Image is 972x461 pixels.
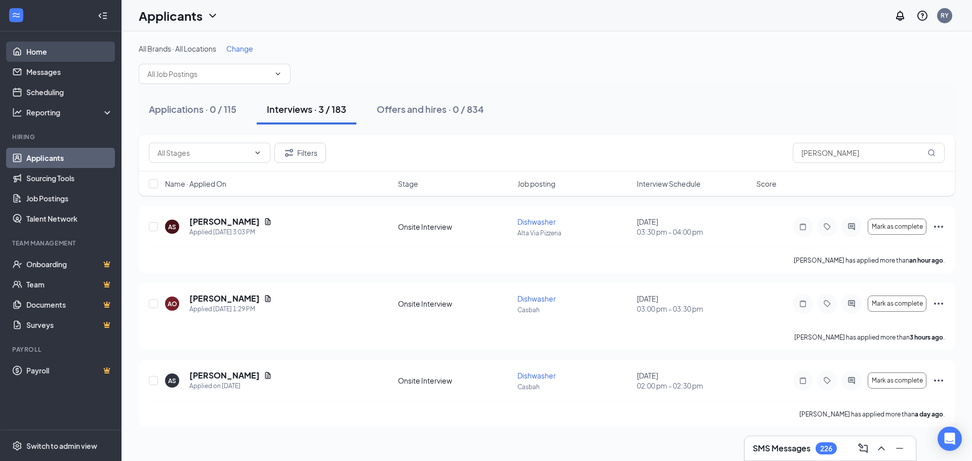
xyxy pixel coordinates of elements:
h1: Applicants [139,7,202,24]
p: Alta Via Pizzeria [517,229,631,237]
button: Mark as complete [868,372,926,389]
div: Applied [DATE] 3:03 PM [189,227,272,237]
svg: Ellipses [933,374,945,387]
span: Mark as complete [872,223,923,230]
div: AS [168,376,176,385]
svg: ChevronUp [875,442,887,454]
a: Sourcing Tools [26,168,113,188]
svg: Note [797,223,809,231]
button: Mark as complete [868,296,926,312]
button: ComposeMessage [855,440,871,456]
div: Reporting [26,107,113,117]
span: Mark as complete [872,300,923,307]
span: 03:30 pm - 04:00 pm [637,227,750,237]
div: [DATE] [637,294,750,314]
button: ChevronUp [873,440,889,456]
svg: Notifications [894,10,906,22]
svg: ChevronDown [274,70,282,78]
div: Applications · 0 / 115 [149,103,236,115]
a: Job Postings [26,188,113,208]
svg: Settings [12,441,22,451]
svg: Tag [821,376,833,385]
div: Onsite Interview [398,375,511,386]
div: [DATE] [637,370,750,391]
button: Mark as complete [868,219,926,235]
div: 226 [820,444,832,453]
span: Dishwasher [517,371,556,380]
b: a day ago [915,410,943,418]
svg: WorkstreamLogo [11,10,21,20]
div: Applied on [DATE] [189,381,272,391]
svg: Tag [821,300,833,308]
a: Applicants [26,148,113,168]
a: OnboardingCrown [26,254,113,274]
span: Score [756,179,777,189]
h3: SMS Messages [753,443,811,454]
span: 03:00 pm - 03:30 pm [637,304,750,314]
p: Casbah [517,383,631,391]
svg: Document [264,218,272,226]
h5: [PERSON_NAME] [189,293,260,304]
svg: Document [264,371,272,380]
input: All Stages [157,147,250,158]
span: Stage [398,179,418,189]
p: [PERSON_NAME] has applied more than . [799,410,945,418]
b: 3 hours ago [910,333,943,341]
a: Home [26,41,113,62]
svg: ChevronDown [207,10,219,22]
div: Interviews · 3 / 183 [267,103,346,115]
svg: ActiveChat [845,376,858,385]
svg: Ellipses [933,298,945,310]
svg: ComposeMessage [857,442,869,454]
a: TeamCrown [26,274,113,295]
a: Scheduling [26,82,113,102]
svg: Filter [283,147,295,159]
a: Messages [26,62,113,82]
svg: QuestionInfo [916,10,928,22]
div: Hiring [12,133,111,141]
span: Mark as complete [872,377,923,384]
button: Minimize [892,440,908,456]
div: AS [168,223,176,231]
svg: Analysis [12,107,22,117]
div: Team Management [12,239,111,247]
div: AO [168,300,177,308]
svg: ActiveChat [845,223,858,231]
div: RY [941,11,949,20]
h5: [PERSON_NAME] [189,370,260,381]
p: Casbah [517,306,631,314]
p: [PERSON_NAME] has applied more than . [794,333,945,342]
span: Job posting [517,179,555,189]
div: Applied [DATE] 1:29 PM [189,304,272,314]
span: Change [226,44,253,53]
p: [PERSON_NAME] has applied more than . [794,256,945,265]
div: Onsite Interview [398,222,511,232]
div: Offers and hires · 0 / 834 [377,103,484,115]
div: Payroll [12,345,111,354]
svg: Collapse [98,11,108,21]
svg: Note [797,376,809,385]
a: PayrollCrown [26,360,113,381]
button: Filter Filters [274,143,326,163]
a: DocumentsCrown [26,295,113,315]
span: Dishwasher [517,294,556,303]
svg: Document [264,295,272,303]
svg: Note [797,300,809,308]
div: Onsite Interview [398,299,511,309]
svg: ChevronDown [254,149,262,157]
svg: Minimize [894,442,906,454]
span: 02:00 pm - 02:30 pm [637,381,750,391]
a: SurveysCrown [26,315,113,335]
span: Dishwasher [517,217,556,226]
svg: Ellipses [933,221,945,233]
svg: MagnifyingGlass [927,149,936,157]
div: Open Intercom Messenger [938,427,962,451]
span: Name · Applied On [165,179,226,189]
input: Search in interviews [793,143,945,163]
input: All Job Postings [147,68,270,79]
h5: [PERSON_NAME] [189,216,260,227]
svg: ActiveChat [845,300,858,308]
a: Talent Network [26,208,113,229]
b: an hour ago [909,257,943,264]
svg: Tag [821,223,833,231]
